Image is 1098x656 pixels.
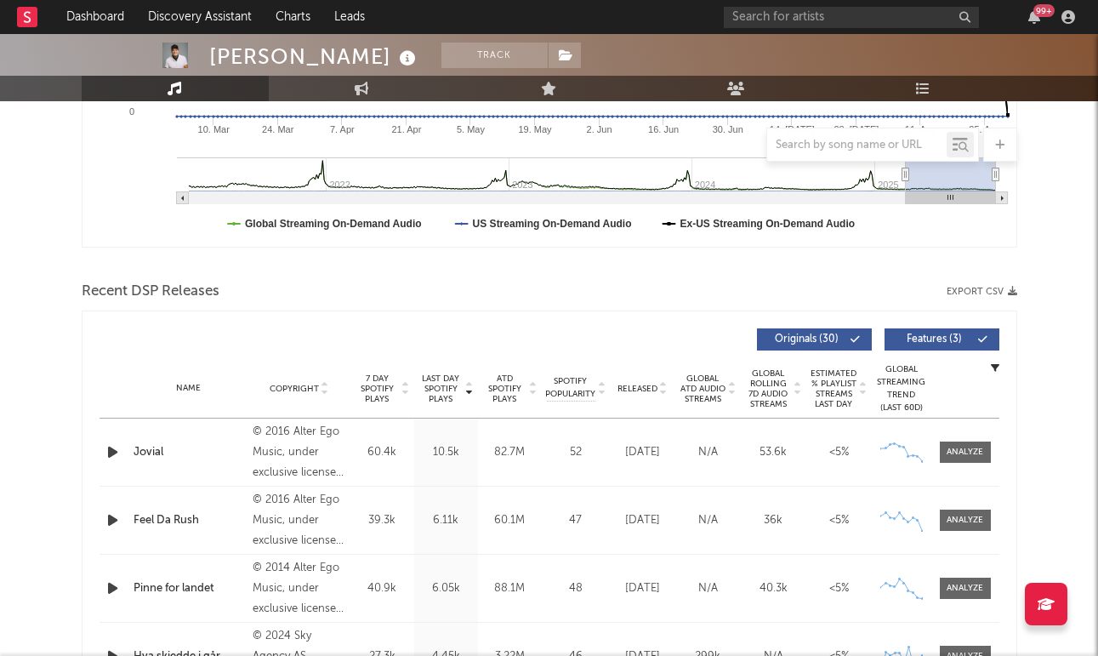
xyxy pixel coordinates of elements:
[391,124,421,134] text: 21. Apr
[209,43,420,71] div: [PERSON_NAME]
[745,512,802,529] div: 36k
[876,363,927,414] div: Global Streaming Trend (Last 60D)
[724,7,979,28] input: Search for artists
[134,382,245,395] div: Name
[885,328,999,351] button: Features(3)
[680,444,737,461] div: N/A
[253,558,345,619] div: © 2014 Alter Ego Music, under exclusive license to Universal Music AS, [GEOGRAPHIC_DATA]
[418,580,474,597] div: 6.05k
[418,374,464,404] span: Last Day Spotify Plays
[441,43,548,68] button: Track
[197,124,230,134] text: 10. Mar
[245,218,422,230] text: Global Streaming On-Demand Audio
[355,374,400,404] span: 7 Day Spotify Plays
[270,384,319,394] span: Copyright
[617,384,657,394] span: Released
[545,375,595,401] span: Spotify Popularity
[811,580,868,597] div: <5%
[355,444,410,461] div: 60.4k
[1033,4,1055,17] div: 99 +
[586,124,612,134] text: 2. Jun
[648,124,679,134] text: 16. Jun
[418,444,474,461] div: 10.5k
[482,580,538,597] div: 88.1M
[614,444,671,461] div: [DATE]
[769,124,814,134] text: 14. [DATE]
[456,124,485,134] text: 5. May
[134,580,245,597] a: Pinne for landet
[546,444,606,461] div: 52
[969,124,1000,134] text: 25. Aug
[546,512,606,529] div: 47
[418,512,474,529] div: 6.11k
[262,124,294,134] text: 24. Mar
[134,512,245,529] a: Feel Da Rush
[355,512,410,529] div: 39.3k
[680,512,737,529] div: N/A
[947,287,1017,297] button: Export CSV
[757,328,872,351] button: Originals(30)
[745,444,802,461] div: 53.6k
[712,124,742,134] text: 30. Jun
[1028,10,1040,24] button: 99+
[768,334,846,345] span: Originals ( 30 )
[82,282,219,302] span: Recent DSP Releases
[896,334,974,345] span: Features ( 3 )
[680,580,737,597] div: N/A
[253,490,345,551] div: © 2016 Alter Ego Music, under exclusive license to Universal Music AS, [GEOGRAPHIC_DATA]
[811,512,868,529] div: <5%
[767,139,947,152] input: Search by song name or URL
[833,124,879,134] text: 28. [DATE]
[482,374,527,404] span: ATD Spotify Plays
[614,512,671,529] div: [DATE]
[614,580,671,597] div: [DATE]
[355,580,410,597] div: 40.9k
[518,124,552,134] text: 19. May
[253,422,345,483] div: © 2016 Alter Ego Music, under exclusive license to Universal Music AS, [GEOGRAPHIC_DATA]
[472,218,631,230] text: US Streaming On-Demand Audio
[811,444,868,461] div: <5%
[482,444,538,461] div: 82.7M
[128,106,134,117] text: 0
[811,368,857,409] span: Estimated % Playlist Streams Last Day
[680,218,855,230] text: Ex-US Streaming On-Demand Audio
[904,124,936,134] text: 11. Aug
[482,512,538,529] div: 60.1M
[745,580,802,597] div: 40.3k
[546,580,606,597] div: 48
[745,368,792,409] span: Global Rolling 7D Audio Streams
[134,444,245,461] a: Jovial
[680,374,726,404] span: Global ATD Audio Streams
[329,124,354,134] text: 7. Apr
